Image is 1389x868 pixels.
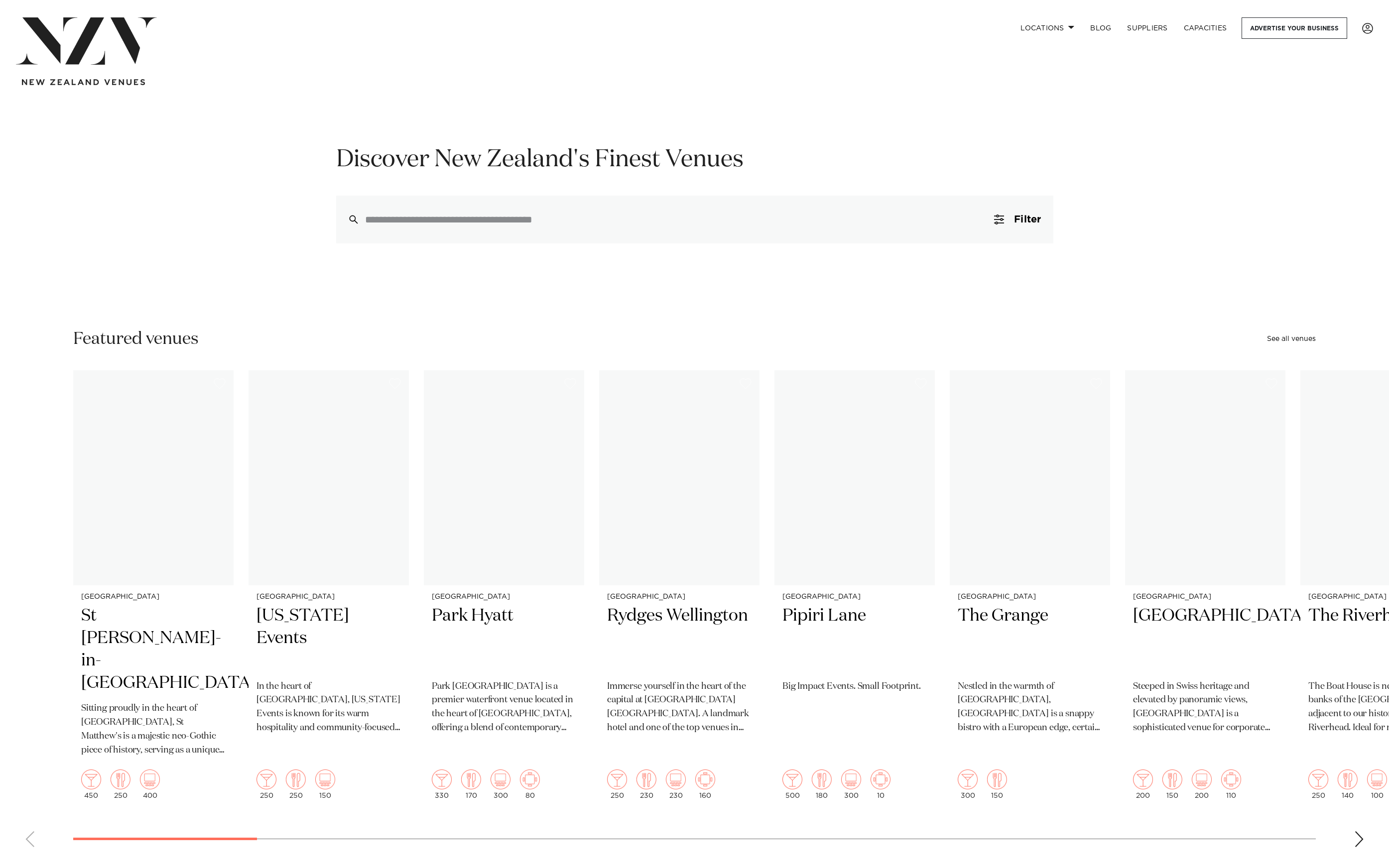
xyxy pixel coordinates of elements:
[1082,17,1119,39] a: BLOG
[1308,769,1328,789] img: cocktail.png
[782,605,927,672] h2: Pipiri Lane
[315,769,335,799] div: 150
[782,680,927,694] p: Big Impact Events. Small Footprint.
[666,769,686,799] div: 230
[1338,769,1358,799] div: 140
[1133,769,1153,789] img: cocktail.png
[111,769,130,789] img: dining.png
[1367,769,1387,799] div: 100
[81,769,101,799] div: 450
[1014,215,1041,224] span: Filter
[958,769,978,789] img: cocktail.png
[607,605,752,672] h2: Rydges Wellington
[81,702,226,758] p: Sitting proudly in the heart of [GEOGRAPHIC_DATA], St Matthew's is a majestic neo-Gothic piece of...
[782,769,802,799] div: 500
[695,769,715,799] div: 160
[249,370,409,807] a: Dining area at Texas Events in Auckland [GEOGRAPHIC_DATA] [US_STATE] Events In the heart of [GEOG...
[256,605,401,672] h2: [US_STATE] Events
[1367,769,1387,789] img: theatre.png
[432,769,452,799] div: 330
[424,370,584,807] swiper-slide: 3 / 48
[249,370,409,807] swiper-slide: 2 / 48
[461,769,481,799] div: 170
[1221,769,1241,799] div: 110
[432,769,452,789] img: cocktail.png
[599,370,759,807] swiper-slide: 4 / 48
[958,605,1102,672] h2: The Grange
[1162,769,1182,799] div: 150
[336,144,1053,176] h1: Discover New Zealand's Finest Venues
[81,605,226,694] h2: St [PERSON_NAME]-in-[GEOGRAPHIC_DATA]
[286,769,306,789] img: dining.png
[841,769,861,799] div: 300
[1308,769,1328,799] div: 250
[491,769,510,789] img: theatre.png
[140,769,160,799] div: 400
[782,769,802,789] img: cocktail.png
[461,769,481,789] img: dining.png
[774,370,935,807] swiper-slide: 5 / 48
[1133,605,1277,672] h2: [GEOGRAPHIC_DATA]
[1119,17,1175,39] a: SUPPLIERS
[1012,17,1082,39] a: Locations
[812,769,832,789] img: dining.png
[841,769,861,789] img: theatre.png
[432,680,576,736] p: Park [GEOGRAPHIC_DATA] is a premier waterfront venue located in the heart of [GEOGRAPHIC_DATA], o...
[81,593,226,601] small: [GEOGRAPHIC_DATA]
[73,370,234,807] a: [GEOGRAPHIC_DATA] St [PERSON_NAME]-in-[GEOGRAPHIC_DATA] Sitting proudly in the heart of [GEOGRAPH...
[432,593,576,601] small: [GEOGRAPHIC_DATA]
[111,769,130,799] div: 250
[1338,769,1358,789] img: dining.png
[774,370,935,807] a: [GEOGRAPHIC_DATA] Pipiri Lane Big Impact Events. Small Footprint. 500 180 300 10
[1133,593,1277,601] small: [GEOGRAPHIC_DATA]
[1221,769,1241,789] img: meeting.png
[982,196,1053,243] button: Filter
[81,769,101,789] img: cocktail.png
[520,769,540,789] img: meeting.png
[73,328,199,350] h2: Featured venues
[950,370,1110,807] a: [GEOGRAPHIC_DATA] The Grange Nestled in the warmth of [GEOGRAPHIC_DATA], [GEOGRAPHIC_DATA] is a s...
[1162,769,1182,789] img: dining.png
[1267,335,1316,342] a: See all venues
[1125,370,1285,807] a: [GEOGRAPHIC_DATA] [GEOGRAPHIC_DATA] Steeped in Swiss heritage and elevated by panoramic views, [G...
[256,769,276,789] img: cocktail.png
[871,769,890,799] div: 10
[812,769,832,799] div: 180
[987,769,1007,789] img: dining.png
[520,769,540,799] div: 80
[958,680,1102,736] p: Nestled in the warmth of [GEOGRAPHIC_DATA], [GEOGRAPHIC_DATA] is a snappy bistro with a European ...
[1192,769,1212,789] img: theatre.png
[491,769,510,799] div: 300
[315,769,335,789] img: theatre.png
[256,593,401,601] small: [GEOGRAPHIC_DATA]
[1133,680,1277,736] p: Steeped in Swiss heritage and elevated by panoramic views, [GEOGRAPHIC_DATA] is a sophisticated v...
[432,605,576,672] h2: Park Hyatt
[950,370,1110,807] swiper-slide: 6 / 48
[16,17,157,65] img: nzv-logo.png
[607,593,752,601] small: [GEOGRAPHIC_DATA]
[607,769,627,799] div: 250
[424,370,584,807] a: [GEOGRAPHIC_DATA] Park Hyatt Park [GEOGRAPHIC_DATA] is a premier waterfront venue located in the ...
[1242,17,1347,39] a: Advertise your business
[958,593,1102,601] small: [GEOGRAPHIC_DATA]
[987,769,1007,799] div: 150
[1125,370,1285,807] swiper-slide: 7 / 48
[666,769,686,789] img: theatre.png
[73,370,234,807] swiper-slide: 1 / 48
[1176,17,1235,39] a: Capacities
[636,769,656,789] img: dining.png
[256,680,401,736] p: In the heart of [GEOGRAPHIC_DATA], [US_STATE] Events is known for its warm hospitality and commun...
[599,370,759,807] a: [GEOGRAPHIC_DATA] Rydges Wellington Immerse yourself in the heart of the capital at [GEOGRAPHIC_D...
[140,769,160,789] img: theatre.png
[607,680,752,736] p: Immerse yourself in the heart of the capital at [GEOGRAPHIC_DATA] [GEOGRAPHIC_DATA]. A landmark h...
[958,769,978,799] div: 300
[256,769,276,799] div: 250
[1133,769,1153,799] div: 200
[695,769,715,789] img: meeting.png
[636,769,656,799] div: 230
[22,79,145,86] img: new-zealand-venues-text.png
[782,593,927,601] small: [GEOGRAPHIC_DATA]
[1192,769,1212,799] div: 200
[871,769,890,789] img: meeting.png
[607,769,627,789] img: cocktail.png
